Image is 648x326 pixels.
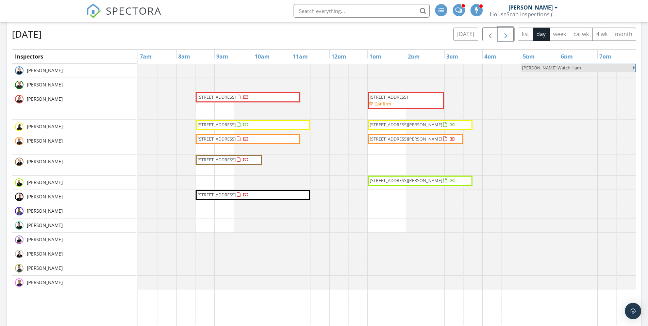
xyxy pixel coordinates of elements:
img: bradley_face.png [15,278,23,287]
span: [PERSON_NAME] [26,250,64,257]
span: [PERSON_NAME] [26,265,64,272]
button: month [611,28,636,41]
span: Inspectors [15,53,43,60]
div: Confirm [375,101,391,107]
img: The Best Home Inspection Software - Spectora [86,3,101,18]
a: 10am [253,51,271,62]
img: devin_photo_1.jpg [15,81,23,89]
img: untitled_2500_x_2500_px_4.png [15,235,23,244]
span: [PERSON_NAME] [26,236,64,243]
a: 11am [291,51,310,62]
a: 9am [215,51,230,62]
button: cal wk [570,28,593,41]
a: 3pm [445,51,460,62]
span: [PERSON_NAME] [26,193,64,200]
span: [STREET_ADDRESS][PERSON_NAME] [370,121,442,128]
button: Next day [498,27,514,41]
a: 12pm [330,51,348,62]
img: home_scan2.jpg [15,66,23,75]
span: [STREET_ADDRESS][PERSON_NAME] [370,136,442,142]
span: [PERSON_NAME] [26,279,64,286]
img: tyler_headshot.jpg [15,178,23,187]
a: 8am [177,51,192,62]
button: week [549,28,570,41]
div: HouseScan Inspections (HOME) [490,11,558,18]
span: [STREET_ADDRESS] [198,94,236,100]
img: mike_headshots.jpg [15,193,23,201]
span: [STREET_ADDRESS][PERSON_NAME] [370,177,442,183]
span: [PERSON_NAME] [26,222,64,229]
span: [PERSON_NAME] [26,137,64,144]
input: Search everything... [294,4,430,18]
a: 4pm [483,51,498,62]
a: SPECTORA [86,9,162,23]
a: 1pm [368,51,383,62]
button: 4 wk [592,28,611,41]
span: [STREET_ADDRESS] [370,94,408,100]
button: [DATE] [453,28,478,41]
img: daven_headshot.jpg [15,123,23,131]
img: home_scan16.jpg [15,158,23,166]
button: day [533,28,550,41]
span: [PERSON_NAME] [26,158,64,165]
h2: [DATE] [12,27,41,41]
span: [STREET_ADDRESS] [198,157,236,163]
a: 7am [138,51,153,62]
img: trent_headshot.png [15,207,23,215]
img: 25_headshot_insurance_gage.png [15,250,23,258]
span: [PERSON_NAME] [26,67,64,74]
a: 2pm [406,51,421,62]
button: list [518,28,533,41]
img: 25_headshot_insurance_blake.png [15,264,23,273]
span: [PERSON_NAME] [26,81,64,88]
a: 6pm [559,51,575,62]
span: [PERSON_NAME] [26,208,64,214]
span: [PERSON_NAME] [26,123,64,130]
img: josh_photo1_spectora.jpg [15,95,23,103]
div: Open Intercom Messenger [625,303,641,319]
span: [PERSON_NAME] [26,179,64,186]
span: [STREET_ADDRESS] [198,192,236,198]
a: 7pm [598,51,613,62]
span: [STREET_ADDRESS] [198,136,236,142]
div: [PERSON_NAME] [509,4,553,11]
span: SPECTORA [106,3,162,18]
a: 5pm [521,51,536,62]
span: [PERSON_NAME] Watch Ham [522,65,581,71]
span: [PERSON_NAME] [26,96,64,102]
span: [STREET_ADDRESS] [198,121,236,128]
img: shaun_headshot.png [15,137,23,145]
button: Previous day [482,27,498,41]
img: dom_headshot.jpg [15,221,23,230]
